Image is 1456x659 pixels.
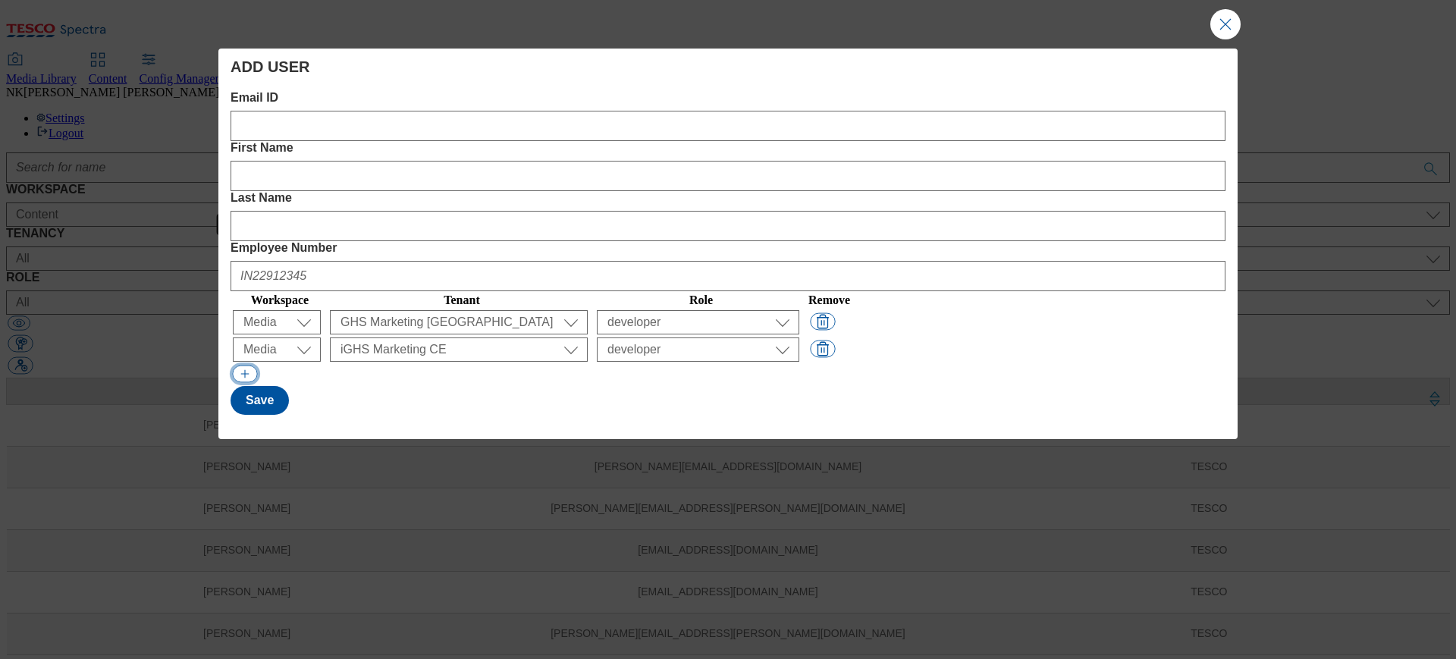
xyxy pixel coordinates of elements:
button: Close Modal [1210,9,1241,39]
th: Remove [808,293,851,308]
button: Save [231,386,289,415]
th: Workspace [232,293,328,308]
h4: ADD USER [231,58,1225,76]
input: IN22912345 [231,261,1225,291]
th: Tenant [329,293,595,308]
label: First Name [231,141,1225,155]
th: Role [596,293,806,308]
div: Modal [218,49,1238,439]
label: Employee Number [231,241,1225,255]
label: Email ID [231,91,1225,105]
label: Last Name [231,191,1225,205]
